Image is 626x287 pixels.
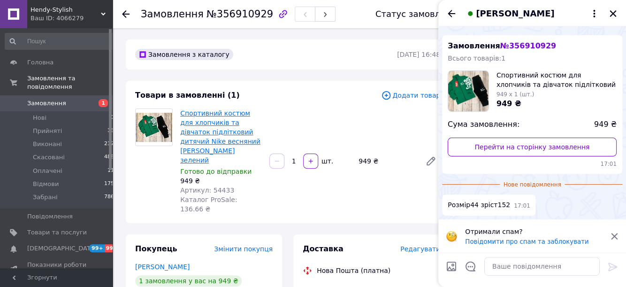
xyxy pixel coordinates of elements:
a: Перейти на сторінку замовлення [448,138,617,156]
span: 99+ [105,244,120,252]
div: 949 ₴ [180,176,262,186]
span: Головна [27,58,53,67]
span: Всього товарів: 1 [448,54,505,62]
span: 175 [104,180,114,188]
span: 17:01 12.08.2025 [514,202,530,210]
div: шт. [319,156,334,166]
span: Готово до відправки [180,168,252,175]
span: Нові [33,114,46,122]
a: Редагувати [421,152,440,171]
button: Відкрити шаблони відповідей [465,260,477,272]
div: Ваш ID: 4066279 [31,14,113,23]
span: Нове повідомлення [500,181,565,189]
span: 786 [104,193,114,202]
span: Повідомлення [27,212,73,221]
span: Товари в замовленні (1) [135,91,240,100]
span: Спортивний костюм для хлопчиків та дівчаток підлітковий дитячий Nike весняний [PERSON_NAME] зелений [496,70,617,89]
button: Закрити [607,8,618,19]
span: 99+ [89,244,105,252]
span: Покупець [135,244,177,253]
span: [DEMOGRAPHIC_DATA] [27,244,97,253]
img: :face_with_monocle: [446,231,457,242]
span: Прийняті [33,127,62,135]
span: № 356910929 [500,41,556,50]
img: 6525010796_w1000_h1000_sportivnij-kostyum-dlya.jpg [448,71,489,111]
span: Додати товар [381,90,440,101]
span: Доставка [303,244,344,253]
span: Замовлення та повідомлення [27,74,113,91]
div: Статус замовлення [375,9,462,19]
div: Замовлення з каталогу [135,49,233,60]
span: 949 x 1 (шт.) [496,91,534,98]
span: 1 [99,99,108,107]
span: 33 [107,127,114,135]
span: Редагувати [400,245,440,253]
div: Нова Пошта (платна) [314,266,393,275]
span: 237 [104,140,114,148]
time: [DATE] 16:48 [397,51,440,58]
span: №356910929 [206,8,273,20]
input: Пошук [5,33,115,50]
span: Замовлення [27,99,66,108]
span: 949 ₴ [594,119,617,130]
span: 488 [104,153,114,162]
span: 0 [111,114,114,122]
span: Hendy-Stylish [31,6,101,14]
div: 1 замовлення у вас на 949 ₴ [135,275,242,287]
a: [PERSON_NAME] [135,263,190,271]
span: Оплачені [33,167,62,175]
span: Сума замовлення: [448,119,519,130]
button: Назад [446,8,457,19]
div: 949 ₴ [355,155,418,168]
span: Замовлення [141,8,204,20]
span: Забрані [33,193,58,202]
span: Товари та послуги [27,228,87,237]
span: Відмови [33,180,59,188]
p: Отримали спам? [465,227,604,236]
img: Спортивний костюм для хлопчиків та дівчаток підлітковий дитячий Nike весняний осінній найк зелений [136,113,172,142]
span: 17:01 12.08.2025 [448,160,617,168]
div: Повернутися назад [122,9,130,19]
span: Артикул: 54433 [180,186,234,194]
span: Розмір44 зріст152 [448,200,510,210]
span: Замовлення [448,41,556,50]
span: Виконані [33,140,62,148]
button: Повідомити про спам та заблокувати [465,238,588,245]
span: Каталог ProSale: 136.66 ₴ [180,196,237,213]
button: [PERSON_NAME] [465,8,600,20]
span: 949 ₴ [496,99,521,108]
span: Показники роботи компанії [27,261,87,278]
span: Змінити покупця [214,245,273,253]
span: Скасовані [33,153,65,162]
a: Спортивний костюм для хлопчиків та дівчаток підлітковий дитячий Nike весняний [PERSON_NAME] зелений [180,109,260,164]
span: [PERSON_NAME] [476,8,554,20]
span: 11 [107,167,114,175]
